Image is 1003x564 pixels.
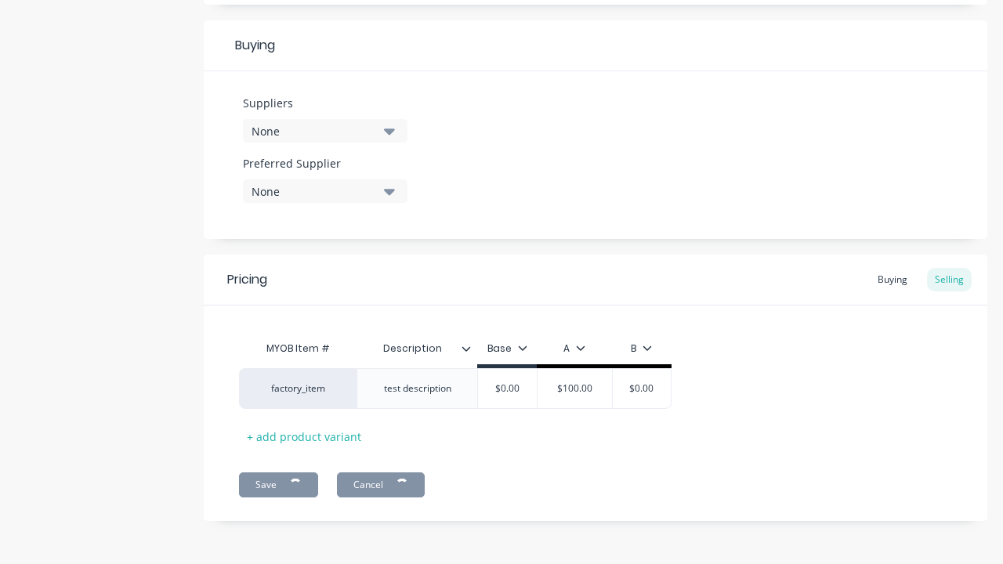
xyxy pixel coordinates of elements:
button: Cancel [337,472,425,497]
div: Selling [927,268,972,291]
div: Description [357,333,477,364]
div: Buying [204,20,987,71]
div: factory_item [255,381,341,396]
div: B [631,342,652,356]
div: Description [357,329,468,368]
div: test description [371,378,464,399]
div: + add product variant [239,425,369,449]
button: None [243,179,407,203]
div: None [252,123,377,139]
div: Buying [870,268,915,291]
div: $100.00 [535,369,614,408]
div: factory_itemtest description$0.00$100.00$0.00 [239,368,672,409]
label: Suppliers [243,95,407,111]
div: $0.00 [603,369,681,408]
button: Save [239,472,318,497]
label: Preferred Supplier [243,155,407,172]
div: $0.00 [469,369,547,408]
div: A [563,342,585,356]
div: Base [487,342,527,356]
button: None [243,119,407,143]
div: None [252,183,377,200]
div: MYOB Item # [239,333,357,364]
div: Pricing [227,270,267,289]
